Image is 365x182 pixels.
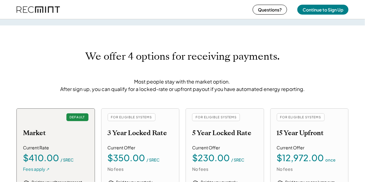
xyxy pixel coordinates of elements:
[23,145,49,151] div: Current Rate
[147,158,160,162] div: / SREC
[192,166,208,172] div: No fees
[253,5,287,15] button: Questions?
[192,153,230,162] div: $230.00
[192,113,240,121] div: FOR ELIGIBLE SYSTEMS
[277,153,324,162] div: $12,972.00
[61,158,74,162] div: / SREC
[23,129,46,137] h2: Market
[66,113,88,121] div: DEFAULT
[108,145,136,151] div: Current Offer
[23,166,50,172] div: Fees apply ↗
[277,166,293,172] div: No fees
[108,113,155,121] div: FOR ELIGIBLE SYSTEMS
[277,129,324,137] h2: 15 Year Upfront
[108,129,167,137] h2: 3 Year Locked Rate
[277,145,305,151] div: Current Offer
[58,78,307,93] div: Most people stay with the market option. After sign up, you can qualify for a locked-rate or upfr...
[192,129,251,137] h2: 5 Year Locked Rate
[326,158,336,162] div: once
[16,1,60,18] img: recmint-logotype%403x%20%281%29.jpeg
[23,153,59,162] div: $410.00
[108,153,145,162] div: $350.00
[231,158,244,162] div: / SREC
[108,166,124,172] div: No fees
[277,113,325,121] div: FOR ELIGIBLE SYSTEMS
[85,50,280,62] h1: We offer 4 options for receiving payments.
[297,5,349,15] button: Continue to Sign Up
[192,145,220,151] div: Current Offer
